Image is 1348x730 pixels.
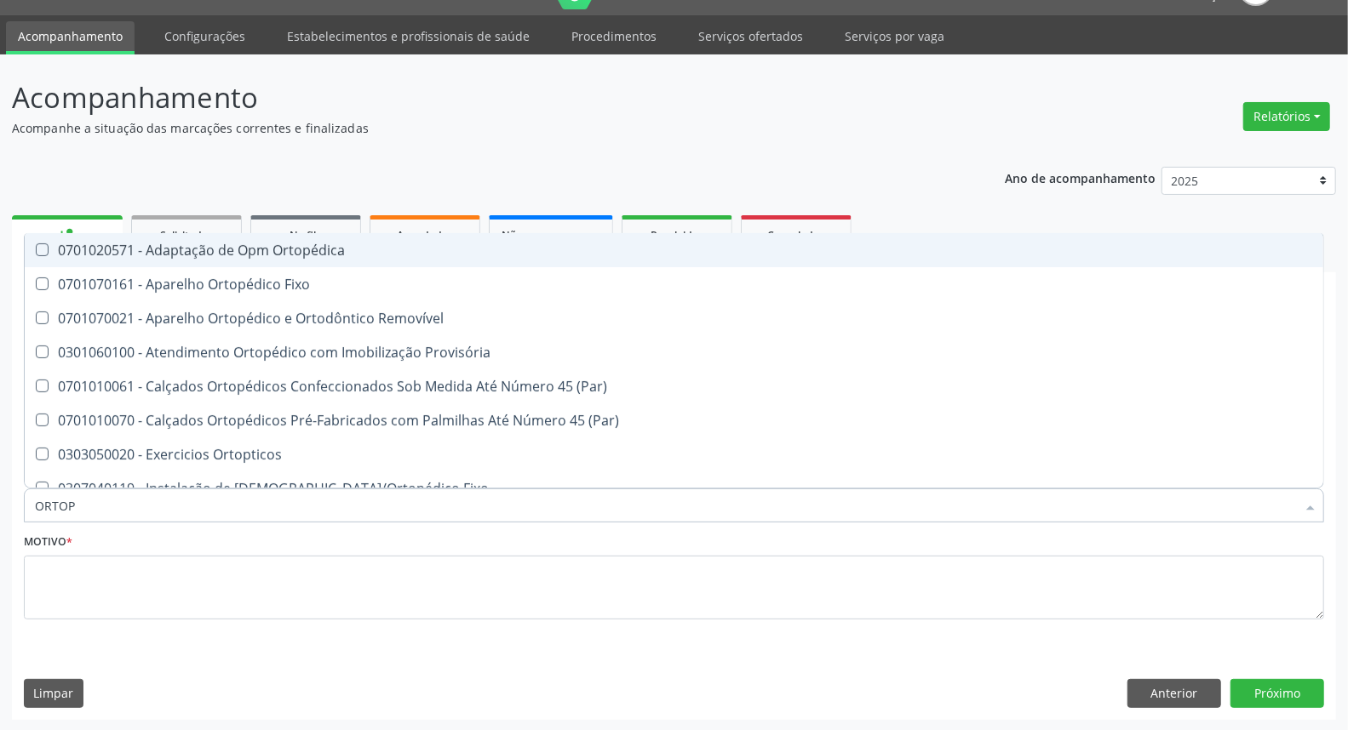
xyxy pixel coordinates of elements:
span: Na fila [290,228,322,242]
button: Relatórios [1243,102,1330,131]
a: Serviços por vaga [833,21,956,51]
div: 0701010070 - Calçados Ortopédicos Pré-Fabricados com Palmilhas Até Número 45 (Par) [35,413,1313,427]
a: Configurações [152,21,257,51]
div: 0307040119 - Instalação de [DEMOGRAPHIC_DATA]/Ortopédico Fixo [35,482,1313,495]
div: 0701020571 - Adaptação de Opm Ortopédica [35,243,1313,257]
button: Anterior [1127,679,1221,708]
div: 0701070021 - Aparelho Ortopédico e Ortodôntico Removível [35,311,1313,325]
a: Procedimentos [559,21,668,51]
span: Cancelados [768,228,825,242]
p: Acompanhe a situação das marcações correntes e finalizadas [12,119,939,137]
a: Estabelecimentos e profissionais de saúde [275,21,542,51]
div: 0301060100 - Atendimento Ortopédico com Imobilização Provisória [35,345,1313,359]
p: Ano de acompanhamento [1005,167,1156,188]
a: Serviços ofertados [686,21,815,51]
a: Acompanhamento [6,21,135,54]
span: Agendados [397,228,453,242]
span: Solicitados [160,228,213,242]
div: 0303050020 - Exercicios Ortopticos [35,448,1313,461]
span: Resolvidos [651,228,703,242]
input: Buscar por procedimentos [35,488,1296,522]
div: 0701070161 - Aparelho Ortopédico Fixo [35,277,1313,291]
label: Motivo [24,529,72,556]
div: 0701010061 - Calçados Ortopédicos Confeccionados Sob Medida Até Número 45 (Par) [35,379,1313,393]
div: person_add [58,225,77,244]
p: Acompanhamento [12,77,939,119]
button: Próximo [1230,679,1324,708]
span: Não compareceram [502,228,600,242]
